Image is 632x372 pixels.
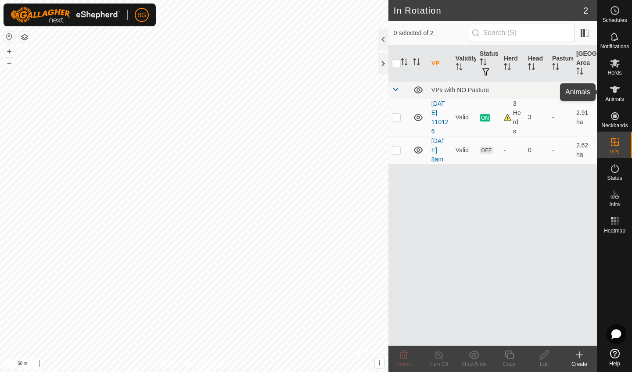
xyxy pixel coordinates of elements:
[604,228,625,233] span: Heatmap
[480,114,490,122] span: ON
[431,100,449,135] a: [DATE] 110126
[401,60,408,67] p-sorticon: Activate to sort
[11,7,120,23] img: Gallagher Logo
[549,136,573,164] td: -
[504,64,511,72] p-sorticon: Activate to sort
[524,99,549,136] td: 3
[394,5,583,16] h2: In Rotation
[431,86,593,93] div: VPs with NO Pasture
[480,60,487,67] p-sorticon: Activate to sort
[4,32,14,42] button: Reset Map
[456,360,492,368] div: Show/Hide
[504,146,521,155] div: -
[576,69,583,76] p-sorticon: Activate to sort
[394,29,469,38] span: 0 selected of 2
[159,361,192,368] a: Privacy Policy
[431,137,445,163] a: [DATE] 8am
[396,361,412,367] span: Delete
[476,46,500,82] th: Status
[601,123,628,128] span: Neckbands
[4,46,14,57] button: +
[609,202,620,207] span: Infra
[203,361,229,368] a: Contact Us
[573,46,597,82] th: [GEOGRAPHIC_DATA] Area
[609,361,620,366] span: Help
[452,99,476,136] td: Valid
[607,70,621,75] span: Herds
[469,24,575,42] input: Search (S)
[549,46,573,82] th: Pasture
[428,46,452,82] th: VP
[500,46,524,82] th: Herd
[583,4,588,17] span: 2
[610,149,619,154] span: VPs
[137,11,146,20] span: BG
[552,64,559,72] p-sorticon: Activate to sort
[379,359,381,367] span: i
[480,147,493,154] span: OFF
[562,360,597,368] div: Create
[607,175,622,181] span: Status
[600,44,629,49] span: Notifications
[19,32,30,43] button: Map Layers
[549,99,573,136] td: -
[4,57,14,68] button: –
[573,99,597,136] td: 2.91 ha
[524,46,549,82] th: Head
[456,64,463,72] p-sorticon: Activate to sort
[527,360,562,368] div: Edit
[597,345,632,370] a: Help
[492,360,527,368] div: Copy
[452,136,476,164] td: Valid
[602,18,627,23] span: Schedules
[421,360,456,368] div: Turn Off
[375,358,384,368] button: i
[413,60,420,67] p-sorticon: Activate to sort
[528,64,535,72] p-sorticon: Activate to sort
[573,136,597,164] td: 2.62 ha
[524,136,549,164] td: 0
[452,46,476,82] th: Validity
[605,97,624,102] span: Animals
[504,99,521,136] div: 3 Herds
